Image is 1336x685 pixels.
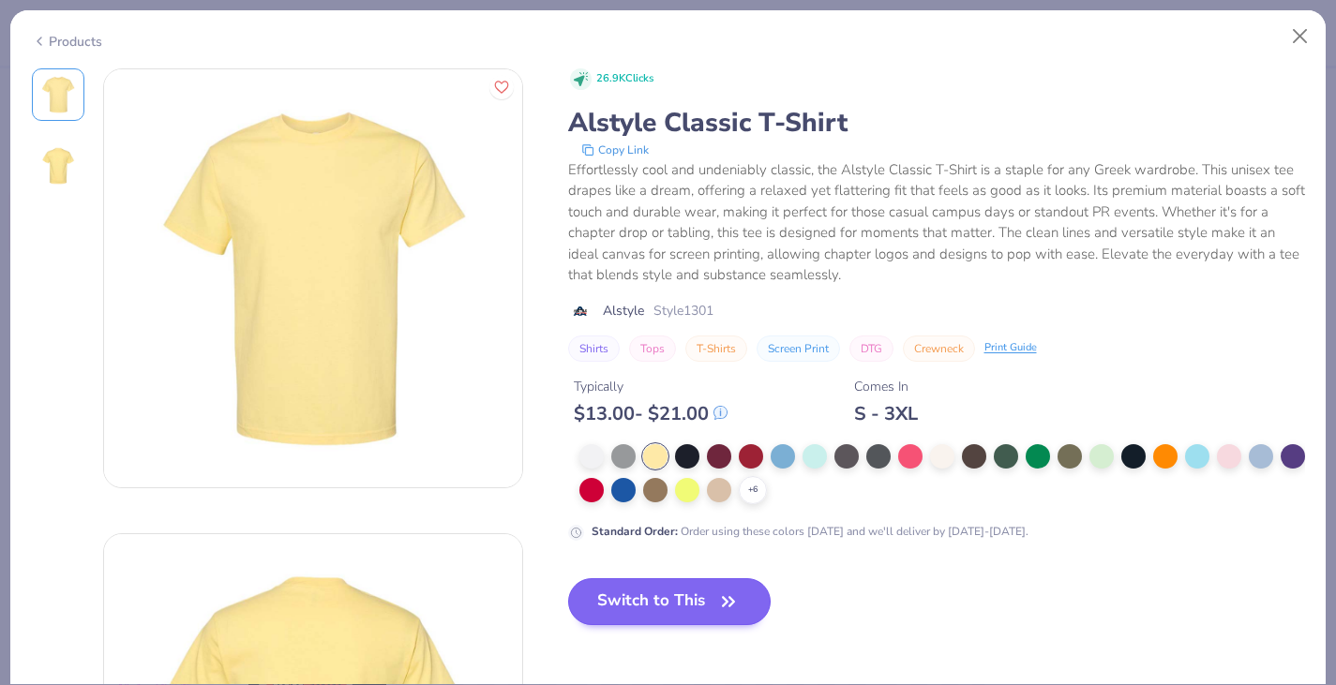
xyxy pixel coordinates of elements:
[603,301,644,320] span: Alstyle
[576,141,654,159] button: copy to clipboard
[36,143,81,188] img: Back
[629,335,676,362] button: Tops
[574,377,728,396] div: Typically
[592,524,678,539] strong: Standard Order :
[568,578,772,625] button: Switch to This
[104,69,522,487] img: Front
[903,335,975,362] button: Crewneck
[596,71,653,87] span: 26.9K Clicks
[568,335,620,362] button: Shirts
[685,335,747,362] button: T-Shirts
[984,340,1037,356] div: Print Guide
[1283,19,1318,54] button: Close
[854,402,918,425] div: S - 3XL
[592,523,1028,540] div: Order using these colors [DATE] and we'll deliver by [DATE]-[DATE].
[489,75,514,99] button: Like
[849,335,893,362] button: DTG
[568,304,593,319] img: brand logo
[757,335,840,362] button: Screen Print
[574,402,728,425] div: $ 13.00 - $ 21.00
[653,301,713,320] span: Style 1301
[568,159,1305,286] div: Effortlessly cool and undeniably classic, the Alstyle Classic T-Shirt is a staple for any Greek w...
[32,32,102,52] div: Products
[748,484,758,497] span: + 6
[854,377,918,396] div: Comes In
[568,105,1305,141] div: Alstyle Classic T-Shirt
[36,72,81,117] img: Front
